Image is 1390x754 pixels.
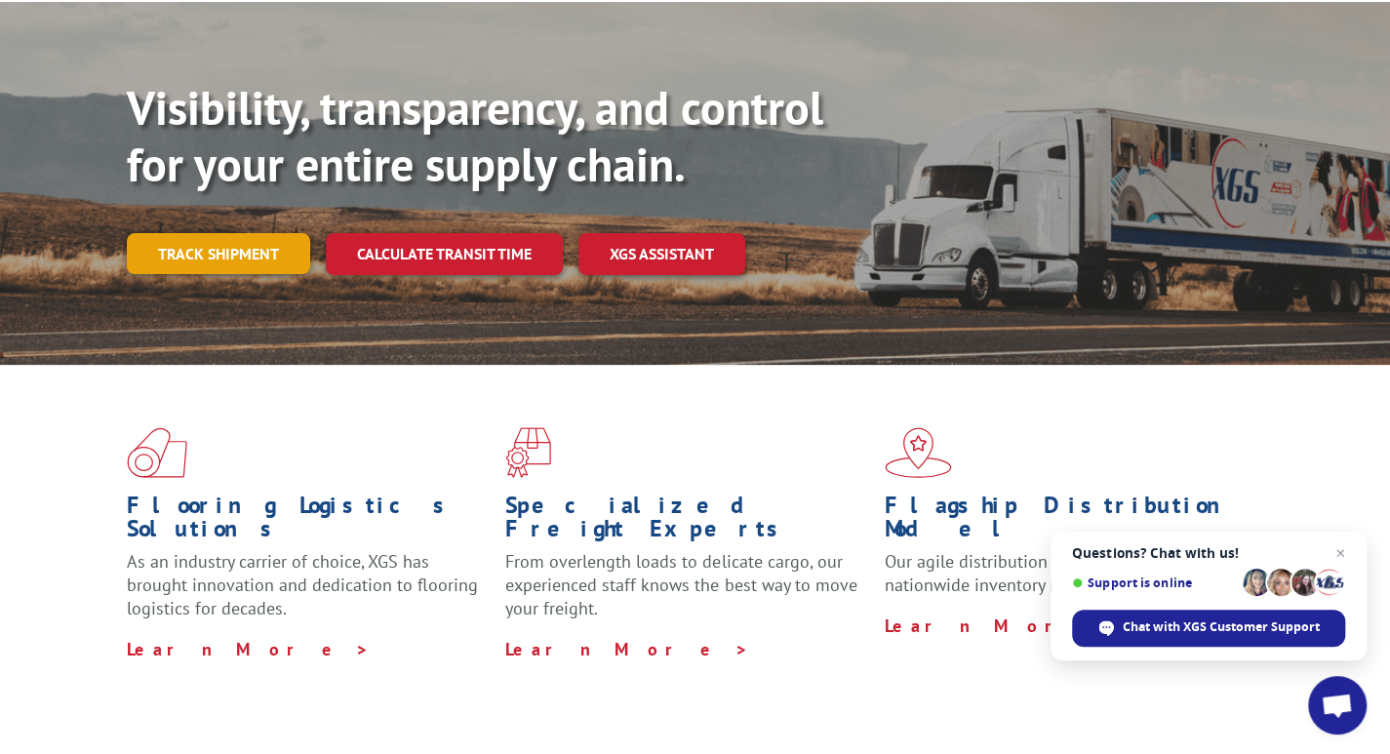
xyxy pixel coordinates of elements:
img: xgs-icon-focused-on-flooring-red [505,427,551,478]
a: XGS ASSISTANT [578,233,745,275]
a: Learn More > [885,615,1128,637]
p: From overlength loads to delicate cargo, our experienced staff knows the best way to move your fr... [505,550,869,637]
img: xgs-icon-flagship-distribution-model-red [885,427,952,478]
a: Calculate transit time [326,233,563,275]
h1: Flagship Distribution Model [885,494,1249,550]
div: Open chat [1308,676,1367,734]
b: Visibility, transparency, and control for your entire supply chain. [127,77,823,194]
span: Questions? Chat with us! [1072,545,1345,561]
h1: Specialized Freight Experts [505,494,869,550]
span: Chat with XGS Customer Support [1123,618,1320,636]
span: Support is online [1072,575,1236,590]
img: xgs-icon-total-supply-chain-intelligence-red [127,427,187,478]
div: Chat with XGS Customer Support [1072,610,1345,647]
span: Close chat [1329,541,1352,565]
a: Learn More > [505,638,748,660]
h1: Flooring Logistics Solutions [127,494,491,550]
a: Track shipment [127,233,310,274]
a: Learn More > [127,638,370,660]
span: Our agile distribution network gives you nationwide inventory management on demand. [885,550,1244,596]
span: As an industry carrier of choice, XGS has brought innovation and dedication to flooring logistics... [127,550,478,619]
